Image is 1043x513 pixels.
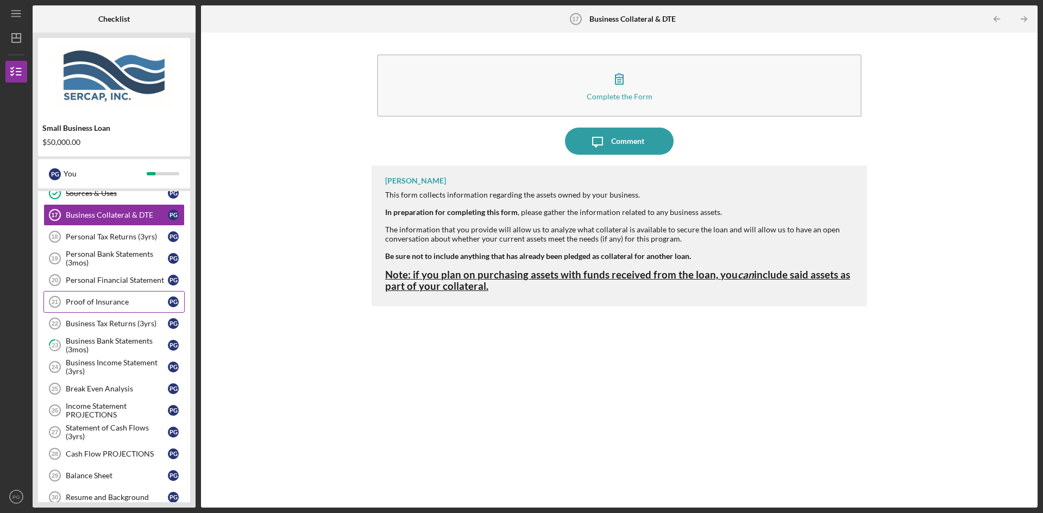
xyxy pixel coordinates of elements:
[66,384,168,393] div: Break Even Analysis
[611,128,644,155] div: Comment
[52,277,58,283] tspan: 20
[168,210,179,220] div: P G
[66,493,168,502] div: Resume and Background
[51,255,58,262] tspan: 19
[573,16,579,22] tspan: 17
[43,248,185,269] a: 19Personal Bank Statements (3mos)PG
[43,465,185,486] a: 29Balance SheetPG
[738,269,754,281] em: can
[52,299,58,305] tspan: 21
[66,471,168,480] div: Balance Sheet
[52,494,58,501] tspan: 30
[12,494,20,500] text: PG
[51,233,58,240] tspan: 18
[43,226,185,248] a: 18Personal Tax Returns (3yrs)PG
[168,470,179,481] div: P G
[385,269,850,292] strong: Note: if you plan on purchasing assets with funds received from the loan, you include said assets...
[66,232,168,241] div: Personal Tax Returns (3yrs)
[66,402,168,419] div: Income Statement PROJECTIONS
[385,191,856,243] div: This form collects information regarding the assets owned by your business. , please gather the i...
[168,296,179,307] div: P G
[385,251,691,261] strong: Be sure not to include anything that has already been pledged as collateral for another loan.
[168,231,179,242] div: P G
[52,342,58,349] tspan: 23
[168,405,179,416] div: P G
[5,486,27,508] button: PG
[43,486,185,508] a: 30Resume and BackgroundPG
[66,250,168,267] div: Personal Bank Statements (3mos)
[52,364,59,370] tspan: 24
[43,378,185,400] a: 25Break Even AnalysisPG
[42,124,186,132] div: Small Business Loan
[385,176,446,185] div: [PERSON_NAME]
[49,168,61,180] div: P G
[43,269,185,291] a: 20Personal Financial StatementPG
[66,337,168,354] div: Business Bank Statements (3mos)
[43,313,185,334] a: 22Business Tax Returns (3yrs)PG
[52,429,58,435] tspan: 27
[168,275,179,286] div: P G
[168,188,179,199] div: P G
[168,362,179,372] div: P G
[168,253,179,264] div: P G
[66,276,168,284] div: Personal Financial Statement
[52,320,58,327] tspan: 22
[43,291,185,313] a: 21Proof of InsurancePG
[168,492,179,503] div: P G
[52,472,58,479] tspan: 29
[385,207,518,217] strong: In preparation for completing this form
[565,128,674,155] button: Comment
[168,340,179,351] div: P G
[43,334,185,356] a: 23Business Bank Statements (3mos)PG
[42,138,186,147] div: $50,000.00
[587,92,652,100] div: Complete the Form
[43,443,185,465] a: 28Cash Flow PROJECTIONSPG
[52,407,58,414] tspan: 26
[52,385,58,392] tspan: 25
[66,423,168,441] div: Statement of Cash Flows (3yrs)
[43,356,185,378] a: 24Business Income Statement (3yrs)PG
[43,204,185,226] a: 17Business Collateral & DTEPG
[66,189,168,198] div: Sources & Uses
[98,15,130,23] b: Checklist
[64,164,147,183] div: You
[43,400,185,421] a: 26Income Statement PROJECTIONSPG
[43,421,185,443] a: 27Statement of Cash Flows (3yrs)PG
[589,15,676,23] b: Business Collateral & DTE
[66,358,168,376] div: Business Income Statement (3yrs)
[168,383,179,394] div: P G
[66,449,168,458] div: Cash Flow PROJECTIONS
[377,54,862,117] button: Complete the Form
[43,182,185,204] a: Sources & UsesPG
[168,448,179,459] div: P G
[66,297,168,306] div: Proof of Insurance
[168,318,179,329] div: P G
[52,451,58,457] tspan: 28
[38,43,190,109] img: Product logo
[66,319,168,328] div: Business Tax Returns (3yrs)
[66,211,168,219] div: Business Collateral & DTE
[168,427,179,438] div: P G
[51,212,58,218] tspan: 17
